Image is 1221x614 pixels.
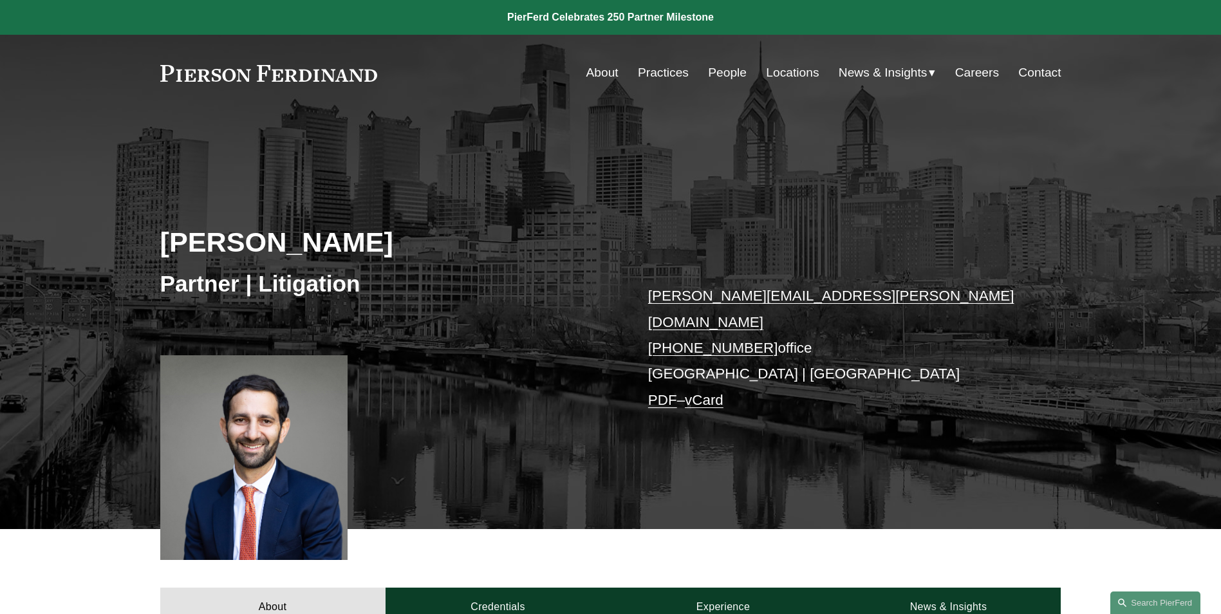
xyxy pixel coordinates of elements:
[160,225,611,259] h2: [PERSON_NAME]
[586,60,619,85] a: About
[648,340,778,356] a: [PHONE_NUMBER]
[648,288,1014,330] a: [PERSON_NAME][EMAIL_ADDRESS][PERSON_NAME][DOMAIN_NAME]
[839,62,927,84] span: News & Insights
[638,60,689,85] a: Practices
[708,60,747,85] a: People
[648,392,677,408] a: PDF
[648,283,1023,413] p: office [GEOGRAPHIC_DATA] | [GEOGRAPHIC_DATA] –
[685,392,723,408] a: vCard
[160,270,611,298] h3: Partner | Litigation
[955,60,999,85] a: Careers
[1018,60,1061,85] a: Contact
[839,60,936,85] a: folder dropdown
[1110,591,1200,614] a: Search this site
[766,60,819,85] a: Locations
